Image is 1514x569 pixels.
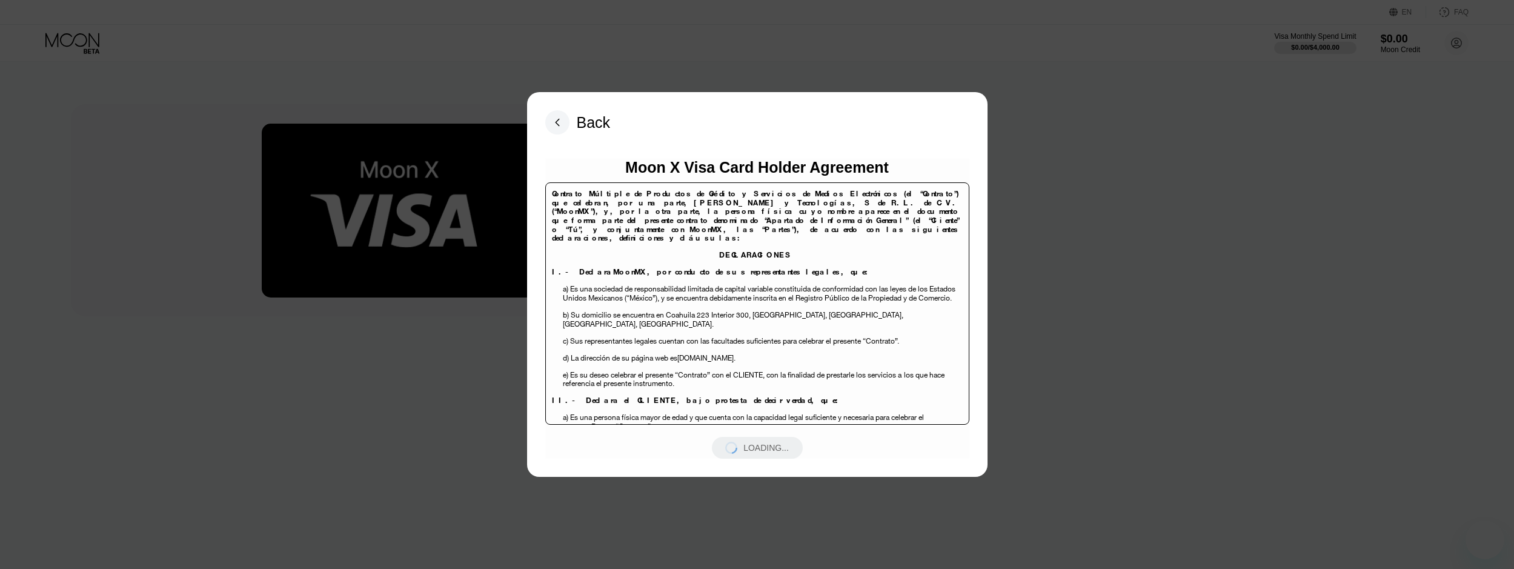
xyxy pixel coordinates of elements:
[625,159,889,176] div: Moon X Visa Card Holder Agreement
[892,370,901,380] span: s a
[552,224,960,244] span: , las “Partes”), de acuerdo con las siguientes declaraciones, definiciones y cláusulas:
[563,370,945,389] span: los que hace referencia el presente instrumento.
[552,267,613,277] span: I.- Declara
[552,198,960,217] span: [PERSON_NAME] y Tecnologías, S de R.L. de C.V. (“MoonMX”),
[566,336,899,346] span: ) Sus representantes legales cuentan con las facultades suficientes para celebrar el presente “Co...
[613,267,647,277] span: MoonMX
[563,310,903,329] span: , [GEOGRAPHIC_DATA], [GEOGRAPHIC_DATA].
[1466,521,1504,559] iframe: Nút để khởi chạy cửa sổ nhắn tin
[647,267,871,277] span: , por conducto de sus representantes legales, que:
[566,370,892,380] span: ) Es su deseo celebrar el presente “Contrato” con el CLIENTE, con la finalidad de prestarle los s...
[563,310,664,320] span: b) Su domicilio se encuentra en
[545,110,611,135] div: Back
[577,114,611,131] div: Back
[563,370,566,380] span: e
[552,206,960,234] span: y, por la otra parte, la persona física cuyo nombre aparece en el documento que forma parte del p...
[563,412,924,431] span: a) Es una persona física mayor de edad y que cuenta con la capacidad legal suficiente y necesaria...
[552,395,841,405] span: II.- Declara el CLIENTE, bajo protesta de decir verdad, que:
[677,353,735,363] span: [DOMAIN_NAME].
[563,284,955,303] span: a) Es una sociedad de responsabilidad limitada de capital variable constituida de conformidad con...
[563,353,567,363] span: d
[689,224,723,235] span: MoonMX
[567,353,677,363] span: ) La dirección de su página web es
[719,250,792,260] span: DECLARACIONES
[666,310,901,320] span: Coahuila 223 Interior 300, [GEOGRAPHIC_DATA], [GEOGRAPHIC_DATA]
[552,188,959,208] span: Contrato Múltiple de Productos de Crédito y Servicios de Medios Electrónicos (el “Contrato”) que ...
[563,336,566,346] span: c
